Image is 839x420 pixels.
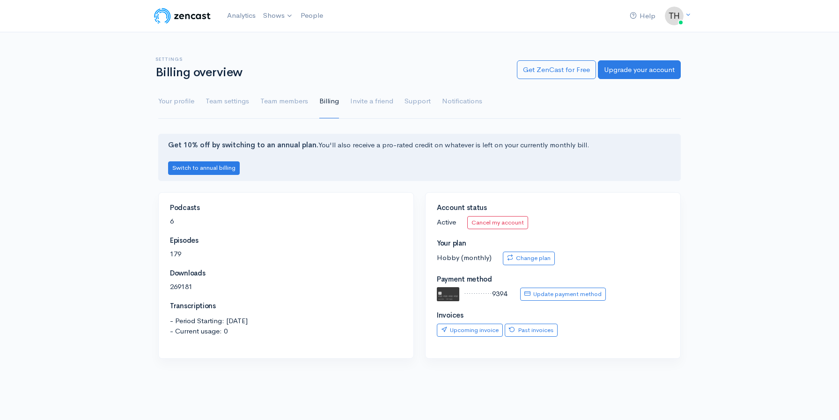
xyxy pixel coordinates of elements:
[170,237,402,245] h4: Episodes
[437,216,669,230] p: Active
[170,269,402,277] h4: Downloads
[350,85,393,118] a: Invite a friend
[170,216,402,227] p: 6
[437,275,669,283] h4: Payment method
[437,311,669,319] h4: Invoices
[259,6,297,26] a: Shows
[405,85,431,118] a: Support
[170,316,402,326] span: - Period Starting: [DATE]
[467,216,528,230] a: Cancel my account
[158,85,194,118] a: Your profile
[520,288,606,301] a: Update payment method
[170,282,402,292] p: 269181
[168,140,318,149] strong: Get 10% off by switching to an annual plan.
[665,7,684,25] img: ...
[598,60,681,80] a: Upgrade your account
[170,204,402,212] h4: Podcasts
[260,85,308,118] a: Team members
[464,289,507,298] span: ············9394
[168,161,240,175] button: Switch to annual billing
[442,85,482,118] a: Notifications
[437,204,669,212] h4: Account status
[170,249,402,260] p: 179
[626,6,659,26] a: Help
[437,252,669,265] p: Hobby (monthly)
[155,57,506,62] h6: Settings
[170,326,402,337] span: - Current usage: 0
[158,134,681,181] div: You'll also receive a pro-rated credit on whatever is left on your currently monthly bill.
[517,60,596,80] a: Get ZenCast for Free
[437,239,669,247] h4: Your plan
[437,287,459,301] img: default.svg
[505,324,558,337] a: Past invoices
[503,252,555,265] a: Change plan
[206,85,249,118] a: Team settings
[155,66,506,80] h1: Billing overview
[168,163,240,172] a: Switch to annual billing
[319,85,339,118] a: Billing
[223,6,259,26] a: Analytics
[437,324,503,337] a: Upcoming invoice
[153,7,212,25] img: ZenCast Logo
[297,6,327,26] a: People
[170,302,402,310] h4: Transcriptions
